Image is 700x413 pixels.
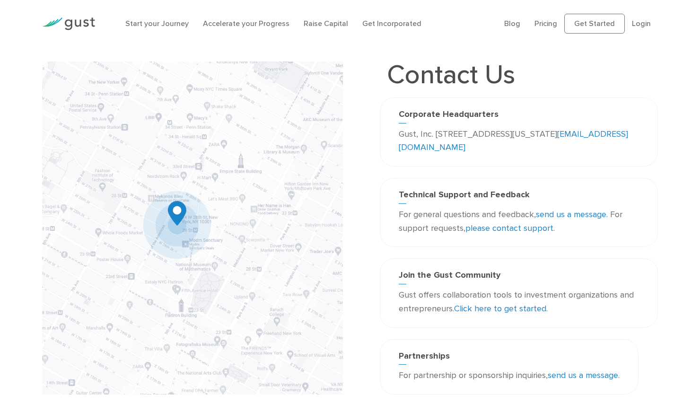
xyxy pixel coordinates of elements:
img: Gust Logo [42,18,95,30]
h3: Corporate Headquarters [399,109,639,123]
h3: Technical Support and Feedback [399,190,639,204]
img: Map [42,62,343,395]
p: For partnership or sponsorship inquiries, . [399,369,620,383]
a: Blog [504,19,520,28]
h3: Partnerships [399,351,620,365]
a: Login [632,19,651,28]
h1: Contact Us [380,62,522,88]
a: Raise Capital [304,19,348,28]
a: Accelerate your Progress [203,19,289,28]
h3: Join the Gust Community [399,270,639,284]
a: Get Incorporated [362,19,421,28]
a: please contact support [465,223,553,233]
p: Gust, Inc. [STREET_ADDRESS][US_STATE] [399,128,639,155]
a: Click here to get started [454,304,546,314]
a: send us a message [548,370,618,380]
p: For general questions and feedback, . For support requests, . [399,208,639,236]
a: Pricing [534,19,557,28]
a: Get Started [564,14,625,34]
p: Gust offers collaboration tools to investment organizations and entrepreneurs. . [399,289,639,316]
a: send us a message [536,210,606,220]
a: Start your Journey [125,19,189,28]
